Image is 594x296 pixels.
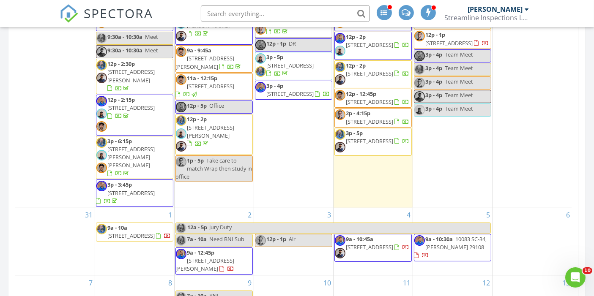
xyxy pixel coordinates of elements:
span: 12p - 1p [267,235,287,243]
a: 9a - 10:45a [STREET_ADDRESS][PERSON_NAME] [187,5,235,38]
a: Go to September 1, 2025 [167,208,174,222]
img: head_shot_new.jpg [255,235,266,246]
img: head_shoot_crop.jpg [335,142,345,152]
span: Team Meet [445,91,474,99]
img: pxl_20250819_155140452.jpg [414,105,425,115]
span: 3p - 4p [426,105,443,112]
a: Go to September 7, 2025 [88,276,95,290]
a: 2p - 4:15p [STREET_ADDRESS] [334,108,412,127]
td: Go to September 3, 2025 [254,208,333,276]
a: 12p - 2p [STREET_ADDRESS] [346,33,410,49]
span: [STREET_ADDRESS] [267,62,314,69]
span: 3p - 4p [426,51,443,58]
a: 9a - 10:30a 10083 SC-34, [PERSON_NAME] 29108 [414,234,491,261]
a: 12p - 1p [STREET_ADDRESS] [426,31,489,46]
a: 12p - 2:15p [STREET_ADDRESS] [96,95,173,136]
img: paul_pic.jpg [335,62,345,72]
a: 9a - 10:45a [STREET_ADDRESS] [334,234,412,262]
span: Take care to match Wrap then study in office [176,157,252,180]
span: [STREET_ADDRESS] [108,189,155,197]
span: 12p - 2p [187,115,207,123]
a: 11a - 12:15p [STREET_ADDRESS] [176,74,235,98]
td: Go to September 2, 2025 [174,208,254,276]
span: [STREET_ADDRESS] [426,39,473,47]
a: SPECTORA [60,11,153,29]
span: [STREET_ADDRESS] [267,90,314,98]
span: 9a - 12:45p [187,249,215,256]
span: 12p - 2p [346,33,366,41]
a: 3p - 5p [STREET_ADDRESS] [334,128,412,156]
img: pxl_20250819_155140452.jpg [335,46,345,56]
img: head_shot.jpg [96,163,107,173]
span: DR [289,40,296,47]
td: Go to September 1, 2025 [95,208,174,276]
span: 7a - 10a [187,235,207,243]
span: [STREET_ADDRESS] [346,137,394,145]
span: Team Meet [445,78,474,85]
span: [STREET_ADDRESS][PERSON_NAME] [176,257,235,272]
span: 2p - 4:15p [346,109,371,117]
a: Go to September 9, 2025 [246,276,254,290]
span: [STREET_ADDRESS][PERSON_NAME] [176,54,235,70]
img: photo_face.jpg [335,235,345,246]
span: 12a - 5p [187,223,208,234]
span: 9a - 10:30a [426,235,453,243]
a: Go to September 10, 2025 [322,276,333,290]
td: Go to September 4, 2025 [333,208,413,276]
img: head_shot_new.jpg [414,78,425,88]
img: photo_face.jpg [96,181,107,191]
a: 3p - 5p [STREET_ADDRESS] [255,52,332,80]
a: Go to September 6, 2025 [564,208,572,222]
a: 9a - 12:45p [STREET_ADDRESS][PERSON_NAME] [175,247,253,275]
td: Go to September 6, 2025 [492,208,572,276]
a: 12p - 2:15p [STREET_ADDRESS] [108,96,155,119]
img: photo_face.jpg [255,82,266,92]
span: Need BNI Sub [210,235,245,243]
span: Jury Duty [210,223,232,231]
a: 3p - 5p [STREET_ADDRESS] [267,53,314,77]
a: 12p - 12:45p [STREET_ADDRESS] [334,89,412,108]
a: 12p - 2p [STREET_ADDRESS] [334,32,412,60]
a: Go to September 2, 2025 [246,208,254,222]
img: photo_face.jpg [176,249,186,259]
a: 3p - 4p [STREET_ADDRESS] [255,81,332,100]
img: photo_face.jpg [96,96,107,106]
img: pxl_20250819_155140452.jpg [96,150,107,160]
a: Go to August 31, 2025 [84,208,95,222]
a: Go to September 5, 2025 [485,208,492,222]
td: Go to August 31, 2025 [15,208,95,276]
span: 12p - 1p [267,40,287,47]
span: 3p - 4p [426,78,443,85]
span: [STREET_ADDRESS] [346,41,394,49]
img: head_shot_new.jpg [176,157,186,167]
span: [STREET_ADDRESS] [346,118,394,125]
span: [STREET_ADDRESS][PERSON_NAME][PERSON_NAME] [108,145,155,169]
a: 3p - 3:45p [STREET_ADDRESS] [96,179,173,207]
a: 3p - 3:45p [STREET_ADDRESS] [96,181,155,204]
span: [STREET_ADDRESS] [346,70,394,77]
span: 3p - 4p [426,91,443,99]
span: [STREET_ADDRESS] [346,98,394,106]
img: paul_pic.jpg [176,115,186,126]
a: 12p - 2p [STREET_ADDRESS][PERSON_NAME] [187,115,235,147]
div: Streamline Inspections LLC [445,14,529,22]
td: Go to September 5, 2025 [413,208,492,276]
img: photo_face.jpg [255,40,266,50]
a: 9a - 10:45a [STREET_ADDRESS] [346,235,410,251]
img: head_shoot_crop.jpg [96,73,107,83]
img: paul_pic.jpg [96,137,107,148]
a: 3p - 6:15p [STREET_ADDRESS][PERSON_NAME][PERSON_NAME] [108,137,155,177]
a: Go to September 13, 2025 [561,276,572,290]
span: 3p - 4p [426,64,443,72]
a: 12p - 2p [STREET_ADDRESS] [346,62,410,77]
img: head_shot.jpg [335,90,345,100]
span: 9:30a - 10:30a [108,46,143,54]
a: Go to September 11, 2025 [402,276,413,290]
a: Go to September 3, 2025 [326,208,333,222]
span: 9a - 10a [108,224,128,231]
span: 3p - 4p [267,82,284,90]
span: 12p - 12:45p [346,90,377,98]
a: 12p - 12:45p [STREET_ADDRESS] [346,90,410,106]
a: 12p - 2p [STREET_ADDRESS][PERSON_NAME] [175,114,253,155]
span: Team Meet [445,51,474,58]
